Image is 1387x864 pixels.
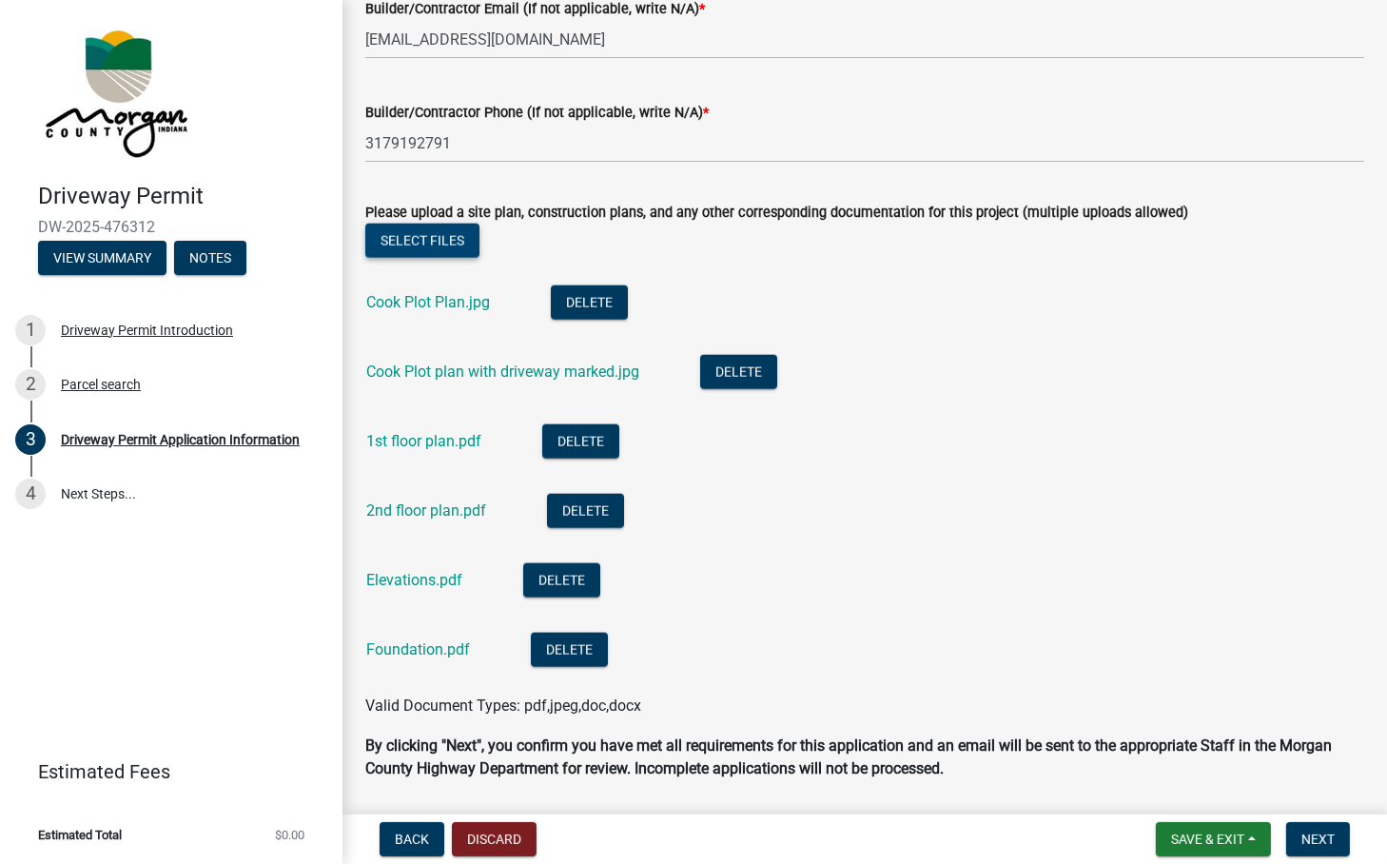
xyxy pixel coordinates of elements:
[15,424,46,455] div: 3
[61,433,300,446] div: Driveway Permit Application Information
[531,633,608,667] button: Delete
[61,324,233,337] div: Driveway Permit Introduction
[700,364,777,383] wm-modal-confirm: Delete Document
[542,424,619,459] button: Delete
[38,183,327,210] h4: Driveway Permit
[1301,832,1335,847] span: Next
[174,251,246,266] wm-modal-confirm: Notes
[531,642,608,660] wm-modal-confirm: Delete Document
[38,20,191,163] img: Morgan County, Indiana
[395,832,429,847] span: Back
[15,479,46,509] div: 4
[700,355,777,389] button: Delete
[380,822,444,856] button: Back
[366,501,486,520] a: 2nd floor plan.pdf
[523,573,600,591] wm-modal-confirm: Delete Document
[38,218,304,236] span: DW-2025-476312
[61,378,141,391] div: Parcel search
[366,640,470,658] a: Foundation.pdf
[365,224,479,258] button: Select files
[365,697,641,715] span: Valid Document Types: pdf,jpeg,doc,docx
[366,293,490,311] a: Cook Plot Plan.jpg
[523,563,600,598] button: Delete
[365,3,705,16] label: Builder/Contractor Email (If not applicable, write N/A)
[1171,832,1244,847] span: Save & Exit
[15,753,312,791] a: Estimated Fees
[365,736,1332,777] strong: By clicking "Next", you confirm you have met all requirements for this application and an email w...
[366,571,462,589] a: Elevations.pdf
[551,295,628,313] wm-modal-confirm: Delete Document
[542,434,619,452] wm-modal-confirm: Delete Document
[452,822,537,856] button: Discard
[551,285,628,320] button: Delete
[15,315,46,345] div: 1
[365,206,1188,220] label: Please upload a site plan, construction plans, and any other corresponding documentation for this...
[366,432,481,450] a: 1st floor plan.pdf
[547,494,624,528] button: Delete
[38,829,122,841] span: Estimated Total
[1156,822,1271,856] button: Save & Exit
[174,241,246,275] button: Notes
[15,369,46,400] div: 2
[365,107,709,120] label: Builder/Contractor Phone (If not applicable, write N/A)
[38,251,166,266] wm-modal-confirm: Summary
[1286,822,1350,856] button: Next
[366,363,639,381] a: Cook Plot plan with driveway marked.jpg
[275,829,304,841] span: $0.00
[38,241,166,275] button: View Summary
[547,503,624,521] wm-modal-confirm: Delete Document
